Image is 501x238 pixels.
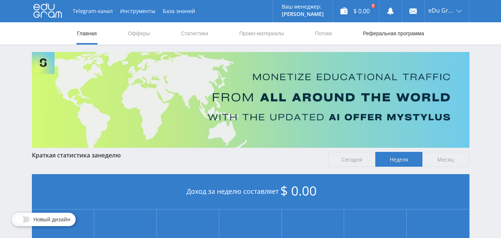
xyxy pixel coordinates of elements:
span: Сегодня [328,152,375,167]
a: Главная [76,22,98,45]
span: $ 0.00 [280,182,317,199]
a: Потоки [314,22,333,45]
a: Офферы [127,22,151,45]
span: Неделя [375,152,422,167]
span: Месяц [422,152,469,167]
a: Статистика [180,22,209,45]
span: неделю [98,151,121,159]
p: [PERSON_NAME] [282,11,324,17]
p: Ваш менеджер: [282,4,324,10]
img: Banner [32,52,469,148]
div: Краткая статистика за [32,152,321,159]
span: eDu Group [428,7,454,13]
a: Реферальная программа [362,22,425,45]
span: Новый дизайн [33,216,70,222]
a: Промо-материалы [238,22,284,45]
div: Доход за неделю составляет [32,174,469,209]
